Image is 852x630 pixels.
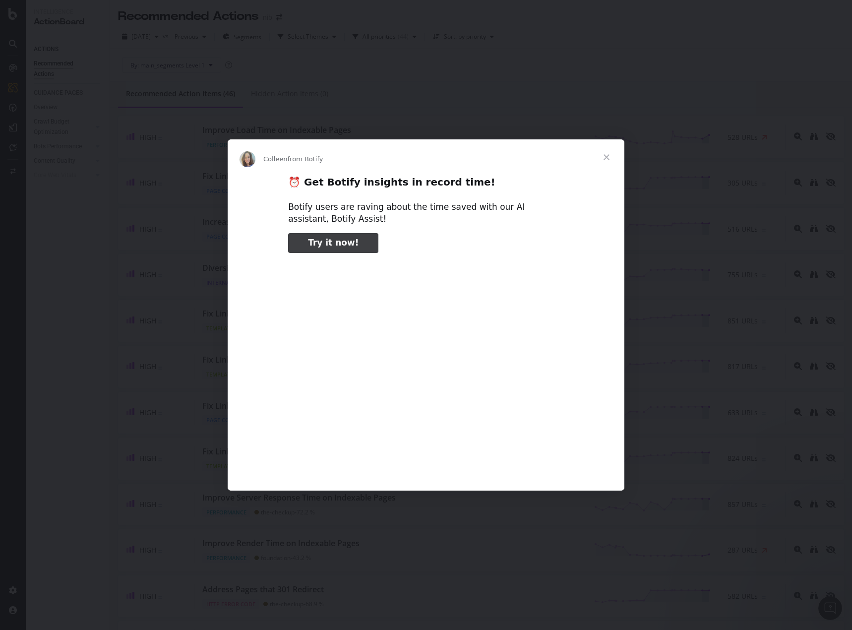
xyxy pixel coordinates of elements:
div: Botify users are raving about the time saved with our AI assistant, Botify Assist! [288,201,564,225]
span: Try it now! [308,238,359,248]
span: from Botify [288,155,323,163]
span: Close [589,139,624,175]
img: Profile image for Colleen [240,151,255,167]
span: Colleen [263,155,288,163]
h2: ⏰ Get Botify insights in record time! [288,176,564,194]
video: Play video [219,261,633,468]
a: Try it now! [288,233,378,253]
